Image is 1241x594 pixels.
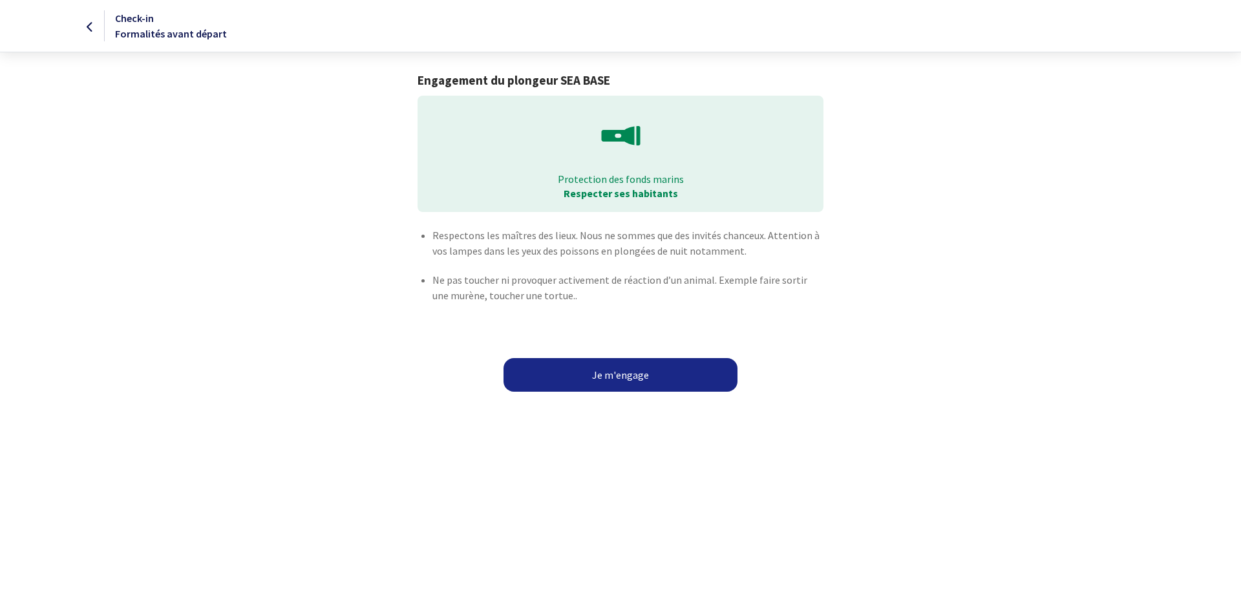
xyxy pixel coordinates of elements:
button: Je m'engage [504,358,737,392]
p: Ne pas toucher ni provoquer activement de réaction d’un animal. Exemple faire sortir une murène, ... [432,272,823,303]
strong: Respecter ses habitants [564,187,678,200]
p: Respectons les maîtres des lieux. Nous ne sommes que des invités chanceux. Attention à vos lampes... [432,228,823,259]
p: Protection des fonds marins [427,172,814,186]
h1: Engagement du plongeur SEA BASE [418,73,823,88]
span: Check-in Formalités avant départ [115,12,227,40]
